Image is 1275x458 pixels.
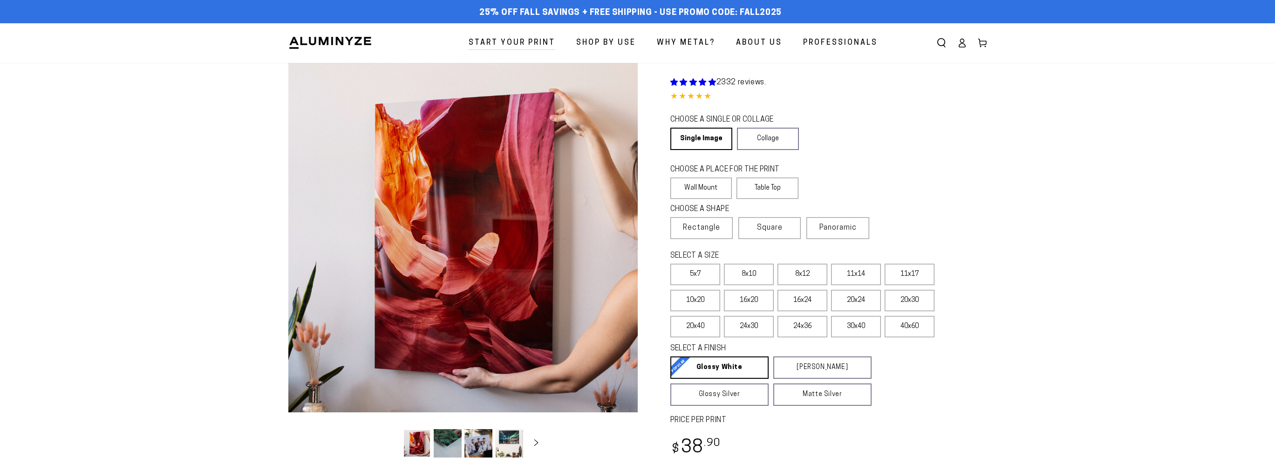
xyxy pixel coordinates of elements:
label: Wall Mount [670,178,732,199]
label: 16x20 [724,290,774,311]
span: Square [757,222,783,233]
a: [PERSON_NAME] [773,356,872,379]
span: Professionals [803,36,878,50]
label: 20x40 [670,316,720,337]
a: Collage [737,128,799,150]
span: Panoramic [819,224,857,232]
label: 24x30 [724,316,774,337]
label: 20x30 [885,290,934,311]
a: Glossy White [670,356,769,379]
legend: SELECT A FINISH [670,343,849,354]
button: Slide left [380,433,400,453]
legend: CHOOSE A PLACE FOR THE PRINT [670,164,790,175]
label: 24x36 [777,316,827,337]
label: 11x14 [831,264,881,285]
a: Start Your Print [462,31,562,55]
label: 8x10 [724,264,774,285]
label: 16x24 [777,290,827,311]
div: 4.85 out of 5.0 stars [670,90,987,104]
button: Load image 3 in gallery view [464,429,492,458]
span: Rectangle [683,222,720,233]
span: About Us [736,36,782,50]
button: Load image 4 in gallery view [495,429,523,458]
label: PRICE PER PRINT [670,415,987,426]
a: Professionals [796,31,885,55]
span: Why Metal? [657,36,715,50]
bdi: 38 [670,439,721,457]
legend: CHOOSE A SHAPE [670,204,791,215]
a: Why Metal? [650,31,722,55]
span: 25% off FALL Savings + Free Shipping - Use Promo Code: FALL2025 [479,8,782,18]
label: 10x20 [670,290,720,311]
label: Table Top [736,178,798,199]
label: 8x12 [777,264,827,285]
a: Single Image [670,128,732,150]
label: 30x40 [831,316,881,337]
label: 40x60 [885,316,934,337]
legend: CHOOSE A SINGLE OR COLLAGE [670,115,791,125]
img: Aluminyze [288,36,372,50]
button: Load image 2 in gallery view [434,429,462,458]
button: Slide right [526,433,546,453]
label: 5x7 [670,264,720,285]
a: Glossy Silver [670,383,769,406]
a: Matte Silver [773,383,872,406]
label: 20x24 [831,290,881,311]
summary: Search our site [931,33,952,53]
button: Load image 1 in gallery view [403,429,431,458]
sup: .90 [704,438,721,449]
a: Shop By Use [569,31,643,55]
a: About Us [729,31,789,55]
span: Start Your Print [469,36,555,50]
label: 11x17 [885,264,934,285]
span: $ [672,443,680,456]
legend: SELECT A SIZE [670,251,857,261]
span: Shop By Use [576,36,636,50]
